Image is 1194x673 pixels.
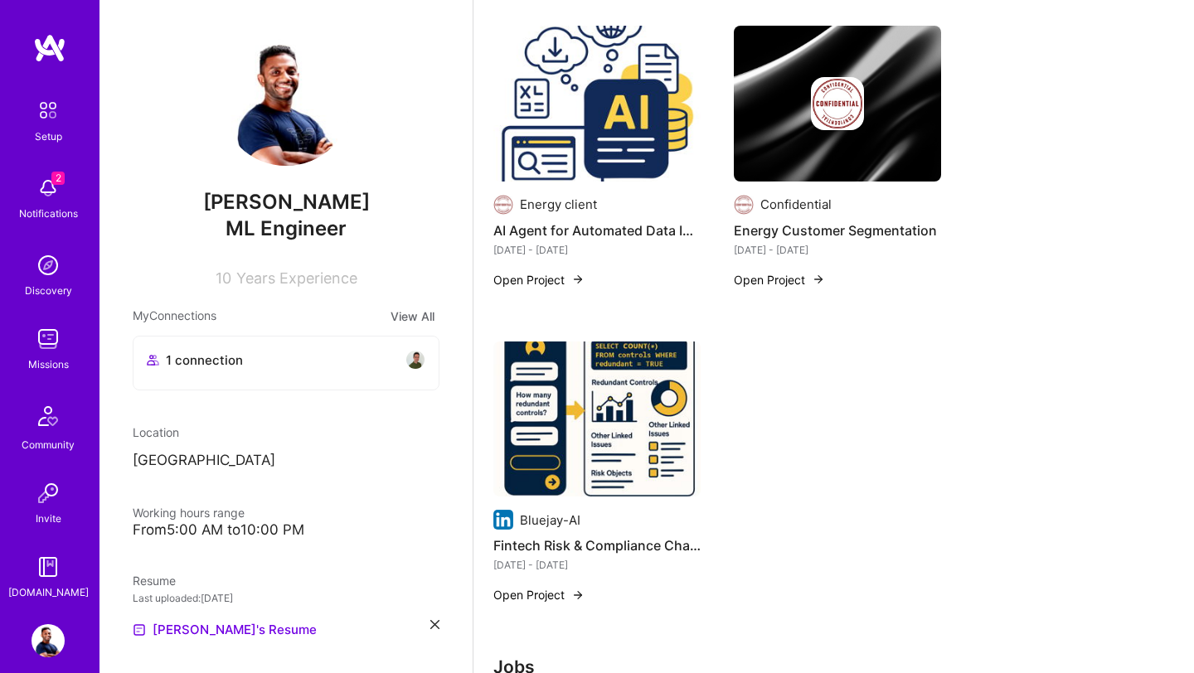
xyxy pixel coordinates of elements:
[812,273,825,286] img: arrow-right
[734,241,941,259] div: [DATE] - [DATE]
[133,506,245,520] span: Working hours range
[493,195,513,215] img: Company logo
[32,249,65,282] img: discovery
[31,93,66,128] img: setup
[226,216,347,240] span: ML Engineer
[28,396,68,436] img: Community
[33,33,66,63] img: logo
[220,33,352,166] img: User Avatar
[25,282,72,299] div: Discovery
[216,269,231,287] span: 10
[133,574,176,588] span: Resume
[493,220,701,241] h4: AI Agent for Automated Data Ingestion
[133,190,439,215] span: [PERSON_NAME]
[760,196,832,213] div: Confidential
[493,510,513,530] img: Company logo
[571,273,585,286] img: arrow-right
[493,241,701,259] div: [DATE] - [DATE]
[28,356,69,373] div: Missions
[133,307,216,326] span: My Connections
[571,588,585,602] img: arrow-right
[520,511,580,529] div: Bluejay-AI
[32,624,65,657] img: User Avatar
[133,451,439,471] p: [GEOGRAPHIC_DATA]
[8,583,89,601] div: [DOMAIN_NAME]
[734,271,825,288] button: Open Project
[51,172,65,185] span: 2
[520,196,597,213] div: Energy client
[133,521,439,539] div: From 5:00 AM to 10:00 PM
[22,436,75,453] div: Community
[19,205,78,222] div: Notifications
[133,336,439,390] button: 1 connectionavatar
[27,624,69,657] a: User Avatar
[734,26,941,182] img: cover
[493,26,701,182] img: AI Agent for Automated Data Ingestion
[147,354,159,366] i: icon Collaborator
[35,128,62,145] div: Setup
[386,307,439,326] button: View All
[493,586,585,603] button: Open Project
[493,556,701,574] div: [DATE] - [DATE]
[32,477,65,510] img: Invite
[32,550,65,583] img: guide book
[405,350,425,370] img: avatar
[133,620,317,640] a: [PERSON_NAME]'s Resume
[36,510,61,527] div: Invite
[430,620,439,629] i: icon Close
[32,172,65,205] img: bell
[236,269,357,287] span: Years Experience
[133,424,439,441] div: Location
[811,77,864,130] img: Company logo
[493,341,701,497] img: Fintech Risk & Compliance Chat App
[493,271,585,288] button: Open Project
[166,351,243,369] span: 1 connection
[493,535,701,556] h4: Fintech Risk & Compliance Chat App
[32,322,65,356] img: teamwork
[133,623,146,637] img: Resume
[734,220,941,241] h4: Energy Customer Segmentation
[133,589,439,607] div: Last uploaded: [DATE]
[734,195,754,215] img: Company logo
